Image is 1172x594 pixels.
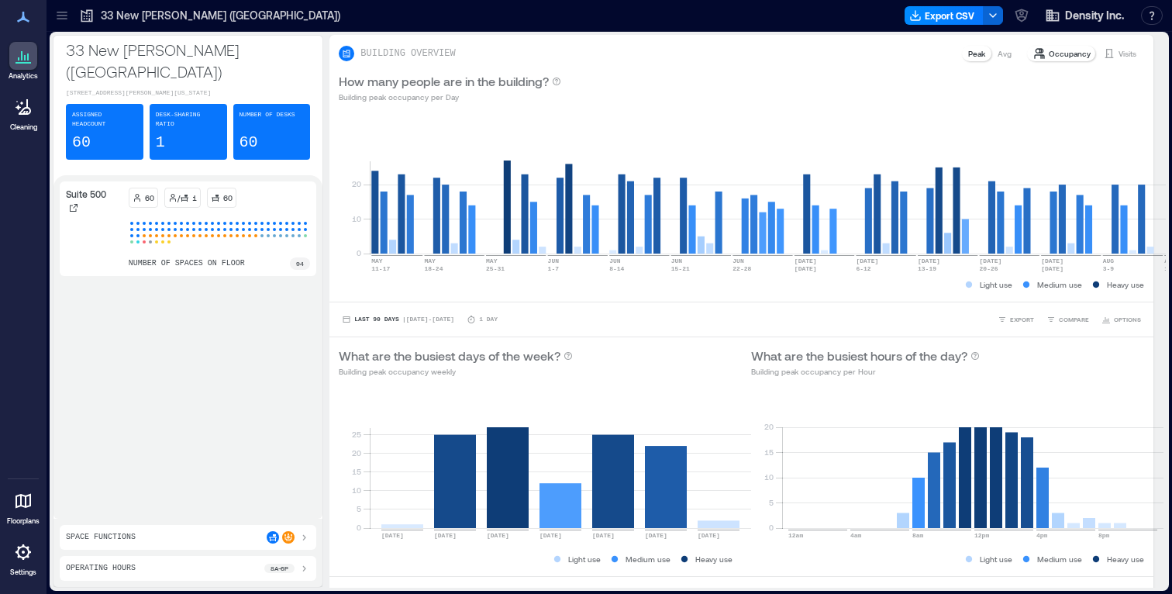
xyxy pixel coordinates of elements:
[568,553,601,565] p: Light use
[487,532,509,539] text: [DATE]
[539,532,562,539] text: [DATE]
[339,312,457,327] button: Last 90 Days |[DATE]-[DATE]
[764,422,773,431] tspan: 20
[1049,47,1091,60] p: Occupancy
[751,347,967,365] p: What are the busiest hours of the day?
[788,532,803,539] text: 12am
[72,110,137,129] p: Assigned Headcount
[156,132,165,154] p: 1
[156,110,221,129] p: Desk-sharing ratio
[339,365,573,378] p: Building peak occupancy weekly
[7,516,40,526] p: Floorplans
[548,265,560,272] text: 1-7
[1107,278,1144,291] p: Heavy use
[905,6,984,25] button: Export CSV
[1098,532,1110,539] text: 8pm
[980,257,1002,264] text: [DATE]
[178,192,180,204] p: /
[10,123,37,132] p: Cleaning
[1107,553,1144,565] p: Heavy use
[1065,8,1124,23] span: Density Inc.
[980,278,1012,291] p: Light use
[974,532,989,539] text: 12pm
[994,312,1037,327] button: EXPORT
[352,214,361,223] tspan: 10
[1041,265,1063,272] text: [DATE]
[434,532,457,539] text: [DATE]
[339,91,561,103] p: Building peak occupancy per Day
[66,88,310,98] p: [STREET_ADDRESS][PERSON_NAME][US_STATE]
[1098,312,1144,327] button: OPTIONS
[980,265,998,272] text: 20-26
[339,72,549,91] p: How many people are in the building?
[733,265,752,272] text: 22-28
[698,532,720,539] text: [DATE]
[66,39,310,82] p: 33 New [PERSON_NAME] ([GEOGRAPHIC_DATA])
[10,568,36,577] p: Settings
[372,265,391,272] text: 11-17
[1043,312,1092,327] button: COMPARE
[339,347,560,365] p: What are the busiest days of the week?
[850,532,862,539] text: 4am
[1059,315,1089,324] span: COMPARE
[592,532,615,539] text: [DATE]
[296,259,304,268] p: 94
[998,47,1012,60] p: Avg
[240,110,295,119] p: Number of Desks
[1037,553,1082,565] p: Medium use
[352,430,361,439] tspan: 25
[764,447,773,457] tspan: 15
[486,257,498,264] text: MAY
[733,257,745,264] text: JUN
[357,504,361,513] tspan: 5
[1041,257,1063,264] text: [DATE]
[1103,257,1115,264] text: AUG
[609,265,624,272] text: 8-14
[1036,532,1048,539] text: 4pm
[101,8,340,23] p: 33 New [PERSON_NAME] ([GEOGRAPHIC_DATA])
[425,265,443,272] text: 18-24
[66,562,136,575] p: Operating Hours
[271,564,288,573] p: 8a - 6p
[425,257,436,264] text: MAY
[1037,278,1082,291] p: Medium use
[5,534,42,582] a: Settings
[768,498,773,507] tspan: 5
[795,265,817,272] text: [DATE]
[918,265,936,272] text: 13-19
[381,532,404,539] text: [DATE]
[372,257,384,264] text: MAY
[857,257,879,264] text: [DATE]
[1119,47,1136,60] p: Visits
[357,523,361,532] tspan: 0
[352,485,361,495] tspan: 10
[918,257,940,264] text: [DATE]
[912,532,924,539] text: 8am
[352,448,361,458] tspan: 20
[795,257,817,264] text: [DATE]
[66,188,106,200] p: Suite 500
[2,482,44,530] a: Floorplans
[4,37,43,85] a: Analytics
[72,132,91,154] p: 60
[352,467,361,476] tspan: 15
[968,47,985,60] p: Peak
[1040,3,1129,28] button: Density Inc.
[980,553,1012,565] p: Light use
[695,553,732,565] p: Heavy use
[671,257,683,264] text: JUN
[751,365,980,378] p: Building peak occupancy per Hour
[192,192,197,204] p: 1
[66,531,136,544] p: Space Functions
[609,257,621,264] text: JUN
[1103,265,1115,272] text: 3-9
[240,132,258,154] p: 60
[645,532,667,539] text: [DATE]
[857,265,871,272] text: 6-12
[145,192,154,204] p: 60
[768,523,773,532] tspan: 0
[486,265,505,272] text: 25-31
[4,88,43,136] a: Cleaning
[626,553,670,565] p: Medium use
[360,47,455,60] p: BUILDING OVERVIEW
